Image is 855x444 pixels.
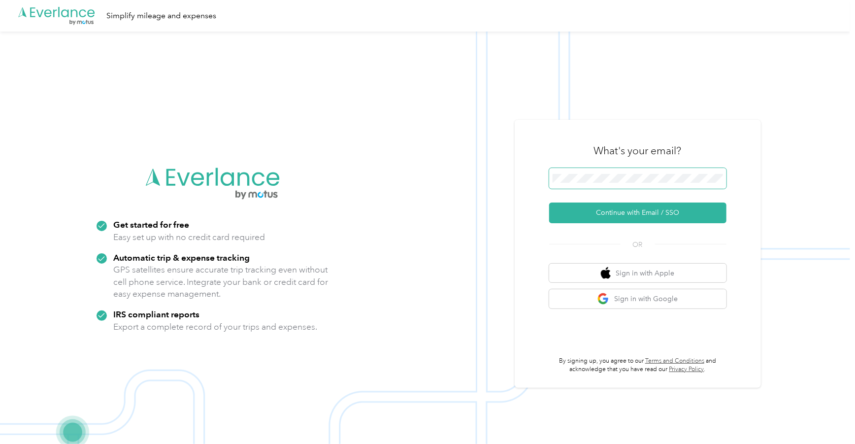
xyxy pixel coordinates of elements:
[621,239,655,250] span: OR
[549,264,726,283] button: apple logoSign in with Apple
[597,293,610,305] img: google logo
[106,10,216,22] div: Simplify mileage and expenses
[114,264,329,300] p: GPS satellites ensure accurate trip tracking even without cell phone service. Integrate your bank...
[114,321,318,333] p: Export a complete record of your trips and expenses.
[114,309,200,319] strong: IRS compliant reports
[114,219,190,230] strong: Get started for free
[669,366,704,373] a: Privacy Policy
[549,203,726,223] button: Continue with Email / SSO
[601,267,611,279] img: apple logo
[549,357,726,374] p: By signing up, you agree to our and acknowledge that you have read our .
[114,231,265,243] p: Easy set up with no credit card required
[594,144,682,158] h3: What's your email?
[549,289,726,308] button: google logoSign in with Google
[114,252,250,263] strong: Automatic trip & expense tracking
[645,357,704,365] a: Terms and Conditions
